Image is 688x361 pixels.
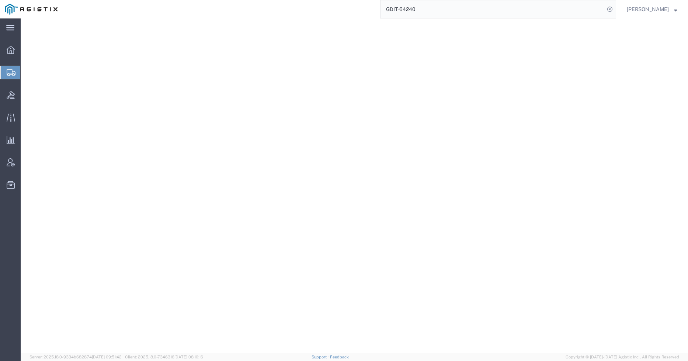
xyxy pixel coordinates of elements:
img: logo [5,4,58,15]
span: Copyright © [DATE]-[DATE] Agistix Inc., All Rights Reserved [566,354,679,360]
span: [DATE] 09:51:42 [92,355,122,359]
a: Support [312,355,330,359]
button: [PERSON_NAME] [626,5,678,14]
span: [DATE] 08:10:16 [174,355,203,359]
iframe: FS Legacy Container [21,18,688,353]
span: Client: 2025.18.0-7346316 [125,355,203,359]
input: Search for shipment number, reference number [381,0,605,18]
span: Andrew Wacyra [627,5,669,13]
span: Server: 2025.18.0-9334b682874 [29,355,122,359]
a: Feedback [330,355,349,359]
